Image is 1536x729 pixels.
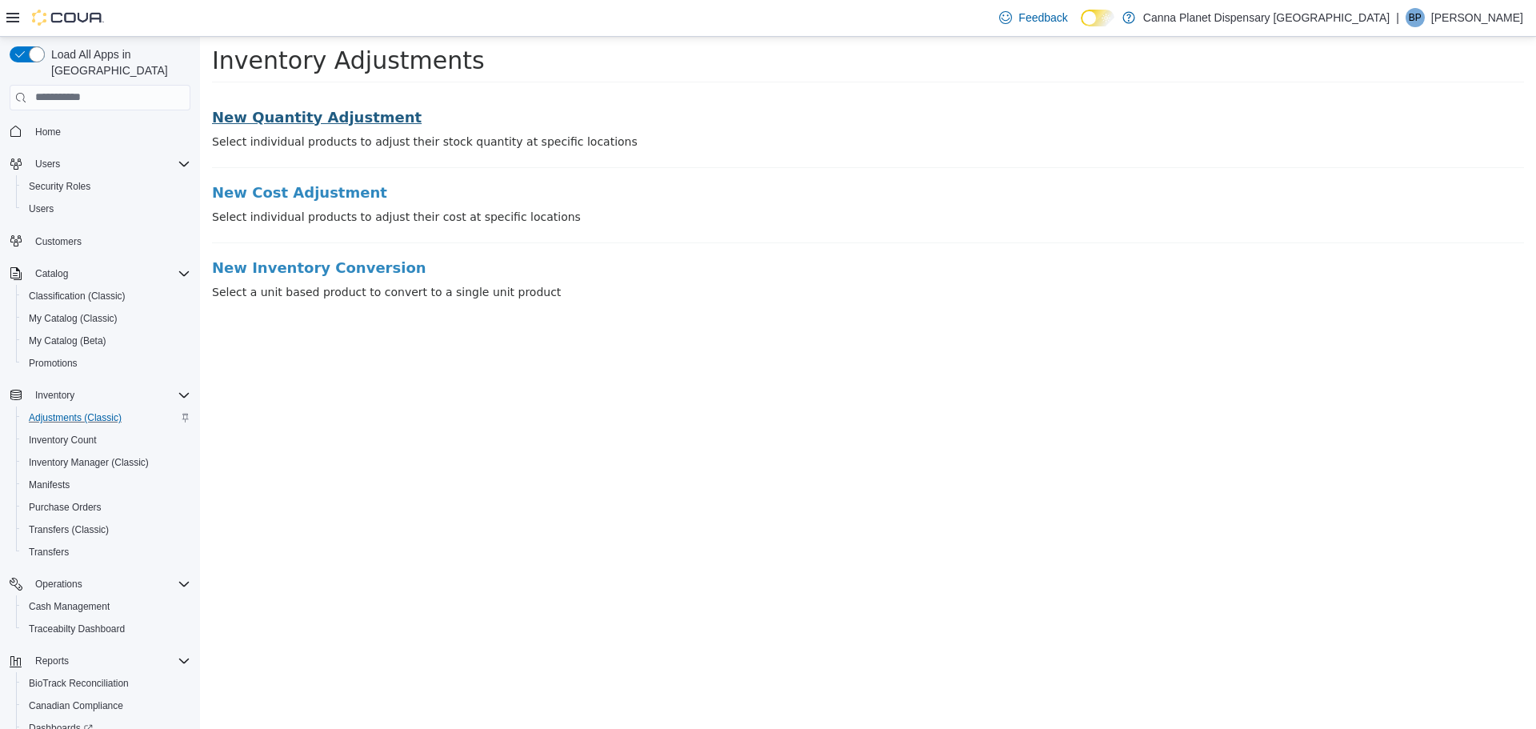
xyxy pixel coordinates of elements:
[16,307,197,330] button: My Catalog (Classic)
[29,232,88,251] a: Customers
[29,312,118,325] span: My Catalog (Classic)
[3,650,197,672] button: Reports
[22,354,84,373] a: Promotions
[29,523,109,536] span: Transfers (Classic)
[29,357,78,370] span: Promotions
[22,498,108,517] a: Purchase Orders
[29,456,149,469] span: Inventory Manager (Classic)
[29,501,102,514] span: Purchase Orders
[22,543,190,562] span: Transfers
[29,575,89,594] button: Operations
[35,267,68,280] span: Catalog
[22,498,190,517] span: Purchase Orders
[12,172,1324,189] p: Select individual products to adjust their cost at specific locations
[29,411,122,424] span: Adjustments (Classic)
[29,677,129,690] span: BioTrack Reconciliation
[29,386,81,405] button: Inventory
[16,519,197,541] button: Transfers (Classic)
[16,496,197,519] button: Purchase Orders
[3,230,197,253] button: Customers
[29,623,125,635] span: Traceabilty Dashboard
[22,286,190,306] span: Classification (Classic)
[1018,10,1067,26] span: Feedback
[35,126,61,138] span: Home
[22,597,190,616] span: Cash Management
[16,330,197,352] button: My Catalog (Beta)
[1081,26,1082,27] span: Dark Mode
[1409,8,1422,27] span: BP
[29,386,190,405] span: Inventory
[3,153,197,175] button: Users
[22,177,190,196] span: Security Roles
[12,223,1324,239] a: New Inventory Conversion
[16,672,197,695] button: BioTrack Reconciliation
[16,429,197,451] button: Inventory Count
[12,97,1324,114] p: Select individual products to adjust their stock quantity at specific locations
[29,122,190,142] span: Home
[29,651,75,671] button: Reports
[1431,8,1523,27] p: [PERSON_NAME]
[12,247,1324,264] p: Select a unit based product to convert to a single unit product
[3,384,197,407] button: Inventory
[22,475,190,495] span: Manifests
[35,235,82,248] span: Customers
[16,618,197,640] button: Traceabilty Dashboard
[22,520,115,539] a: Transfers (Classic)
[29,575,190,594] span: Operations
[16,352,197,375] button: Promotions
[29,264,74,283] button: Catalog
[22,177,97,196] a: Security Roles
[22,696,130,715] a: Canadian Compliance
[3,573,197,595] button: Operations
[29,334,106,347] span: My Catalog (Beta)
[16,451,197,474] button: Inventory Manager (Classic)
[29,231,190,251] span: Customers
[22,674,190,693] span: BioTrack Reconciliation
[22,199,190,218] span: Users
[22,453,190,472] span: Inventory Manager (Classic)
[16,595,197,618] button: Cash Management
[29,264,190,283] span: Catalog
[22,309,124,328] a: My Catalog (Classic)
[16,198,197,220] button: Users
[16,695,197,717] button: Canadian Compliance
[29,180,90,193] span: Security Roles
[22,199,60,218] a: Users
[22,619,131,639] a: Traceabilty Dashboard
[29,434,97,447] span: Inventory Count
[22,431,103,450] a: Inventory Count
[22,408,190,427] span: Adjustments (Classic)
[3,120,197,143] button: Home
[16,407,197,429] button: Adjustments (Classic)
[22,597,116,616] a: Cash Management
[22,619,190,639] span: Traceabilty Dashboard
[29,154,66,174] button: Users
[29,651,190,671] span: Reports
[29,202,54,215] span: Users
[22,286,132,306] a: Classification (Classic)
[32,10,104,26] img: Cova
[993,2,1074,34] a: Feedback
[35,578,82,591] span: Operations
[1406,8,1425,27] div: Binal Patel
[29,699,123,712] span: Canadian Compliance
[29,600,110,613] span: Cash Management
[1081,10,1114,26] input: Dark Mode
[12,148,1324,164] a: New Cost Adjustment
[3,262,197,285] button: Catalog
[22,309,190,328] span: My Catalog (Classic)
[22,331,190,350] span: My Catalog (Beta)
[29,290,126,302] span: Classification (Classic)
[29,154,190,174] span: Users
[16,474,197,496] button: Manifests
[16,541,197,563] button: Transfers
[35,389,74,402] span: Inventory
[22,408,128,427] a: Adjustments (Classic)
[12,10,285,38] span: Inventory Adjustments
[22,543,75,562] a: Transfers
[22,354,190,373] span: Promotions
[29,479,70,491] span: Manifests
[22,674,135,693] a: BioTrack Reconciliation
